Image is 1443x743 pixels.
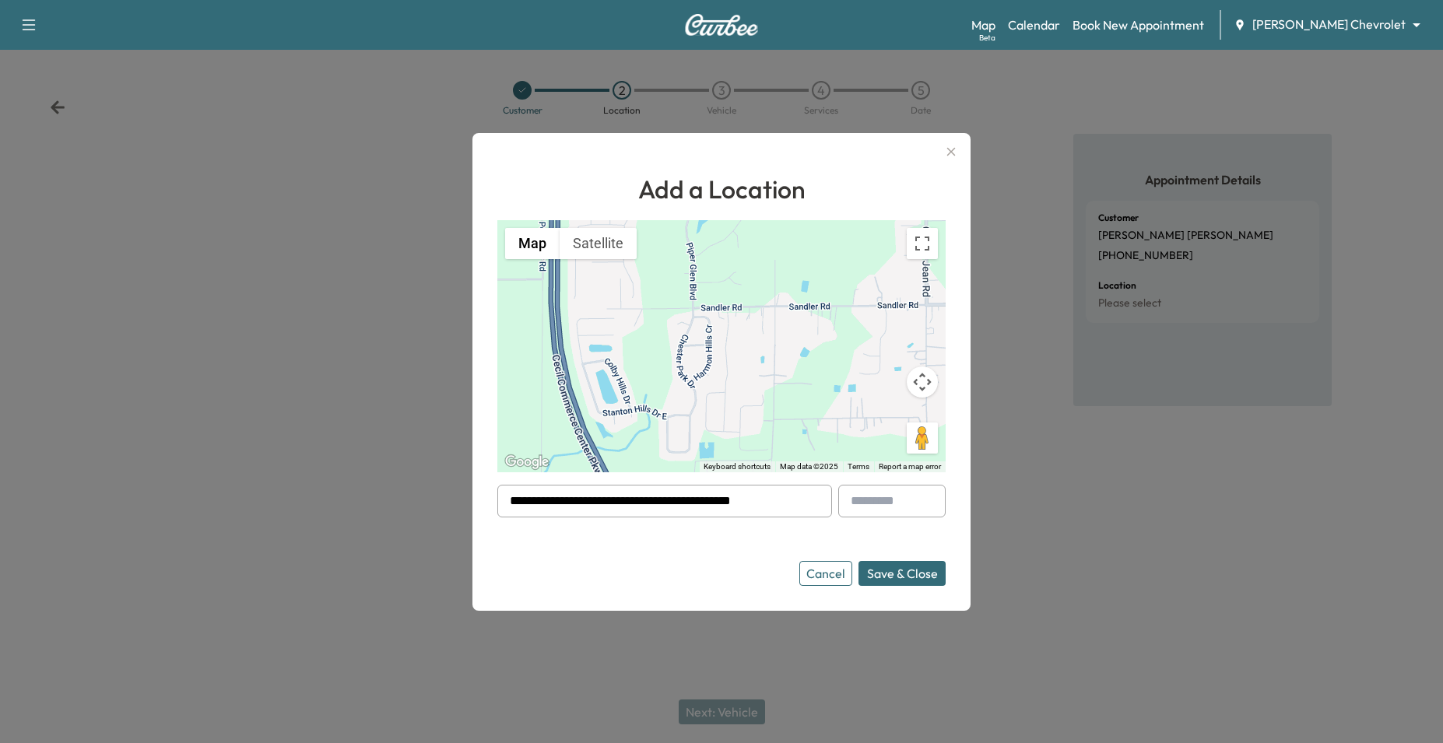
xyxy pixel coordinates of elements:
[1252,16,1406,33] span: [PERSON_NAME] Chevrolet
[858,561,946,586] button: Save & Close
[907,366,938,398] button: Map camera controls
[1008,16,1060,34] a: Calendar
[501,452,553,472] img: Google
[501,452,553,472] a: Open this area in Google Maps (opens a new window)
[497,170,946,208] h1: Add a Location
[799,561,852,586] button: Cancel
[780,462,838,471] span: Map data ©2025
[704,461,771,472] button: Keyboard shortcuts
[979,32,995,44] div: Beta
[848,462,869,471] a: Terms (opens in new tab)
[879,462,941,471] a: Report a map error
[971,16,995,34] a: MapBeta
[907,422,938,454] button: Drag Pegman onto the map to open Street View
[1073,16,1204,34] a: Book New Appointment
[505,228,560,259] button: Show street map
[684,14,759,36] img: Curbee Logo
[560,228,637,259] button: Show satellite imagery
[907,228,938,259] button: Toggle fullscreen view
